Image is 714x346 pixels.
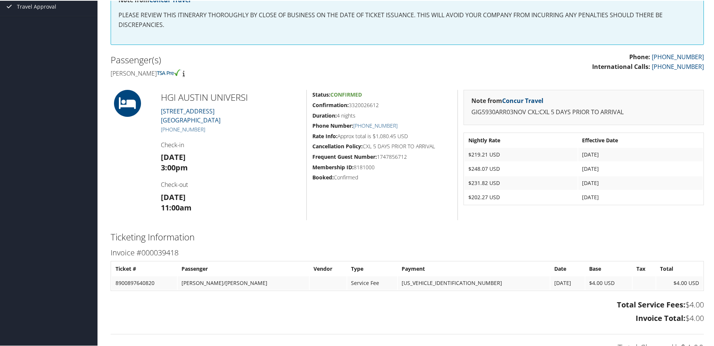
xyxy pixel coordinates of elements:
th: Passenger [178,261,309,275]
th: Tax [633,261,656,275]
h5: 3320026612 [312,101,452,108]
th: Base [585,261,632,275]
th: Effective Date [578,133,703,146]
th: Date [550,261,585,275]
td: $219.21 USD [465,147,577,161]
h2: Ticketing Information [111,230,704,243]
td: $4.00 USD [585,276,632,289]
td: 8900897640820 [112,276,177,289]
img: tsa-precheck.png [157,69,181,75]
a: [PHONE_NUMBER] [652,62,704,70]
h5: Approx total is $1,080.45 USD [312,132,452,139]
td: [PERSON_NAME]/[PERSON_NAME] [178,276,309,289]
h3: Invoice #000039418 [111,247,704,257]
td: [DATE] [578,147,703,161]
td: $4.00 USD [656,276,703,289]
td: $248.07 USD [465,161,577,175]
a: [STREET_ADDRESS][GEOGRAPHIC_DATA] [161,106,220,124]
td: [DATE] [578,190,703,203]
strong: [DATE] [161,151,186,161]
td: $231.82 USD [465,176,577,189]
h5: 1747856712 [312,152,452,160]
th: Vendor [310,261,346,275]
td: [DATE] [578,176,703,189]
td: Service Fee [347,276,397,289]
td: [DATE] [578,161,703,175]
strong: International Calls: [592,62,650,70]
span: Confirmed [330,90,362,97]
strong: Total Service Fees: [617,299,685,309]
strong: Rate Info: [312,132,337,139]
strong: [DATE] [161,191,186,201]
h5: Confirmed [312,173,452,180]
td: [US_VEHICLE_IDENTIFICATION_NUMBER] [398,276,549,289]
strong: Note from [471,96,543,104]
h2: HGI AUSTIN UNIVERSI [161,90,301,103]
strong: Booked: [312,173,334,180]
h4: [PERSON_NAME] [111,69,402,77]
strong: Phone: [629,52,650,60]
strong: Confirmation: [312,101,349,108]
td: $202.27 USD [465,190,577,203]
h3: $4.00 [111,312,704,323]
strong: Duration: [312,111,337,118]
strong: Status: [312,90,330,97]
h2: Passenger(s) [111,53,402,66]
strong: 3:00pm [161,162,188,172]
strong: Phone Number: [312,121,353,128]
th: Total [656,261,703,275]
a: [PHONE_NUMBER] [652,52,704,60]
h3: $4.00 [111,299,704,309]
h5: CXL 5 DAYS PRIOR TO ARRIVAL [312,142,452,149]
a: [PHONE_NUMBER] [161,125,205,132]
strong: Frequent Guest Number: [312,152,377,160]
p: GIG5930ARR03NOV CXL:CXL 5 DAYS PRIOR TO ARRIVAL [471,107,696,116]
strong: Invoice Total: [636,312,685,322]
h4: Check-out [161,180,301,188]
a: Concur Travel [502,96,543,104]
strong: Membership ID: [312,163,354,170]
th: Ticket # [112,261,177,275]
th: Payment [398,261,549,275]
strong: 11:00am [161,202,192,212]
a: [PHONE_NUMBER] [353,121,397,128]
th: Type [347,261,397,275]
th: Nightly Rate [465,133,577,146]
h5: 4 nights [312,111,452,119]
td: [DATE] [550,276,585,289]
h5: 8181000 [312,163,452,170]
h4: Check-in [161,140,301,148]
strong: Cancellation Policy: [312,142,363,149]
p: PLEASE REVIEW THIS ITINERARY THOROUGHLY BY CLOSE OF BUSINESS ON THE DATE OF TICKET ISSUANCE. THIS... [118,10,696,29]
